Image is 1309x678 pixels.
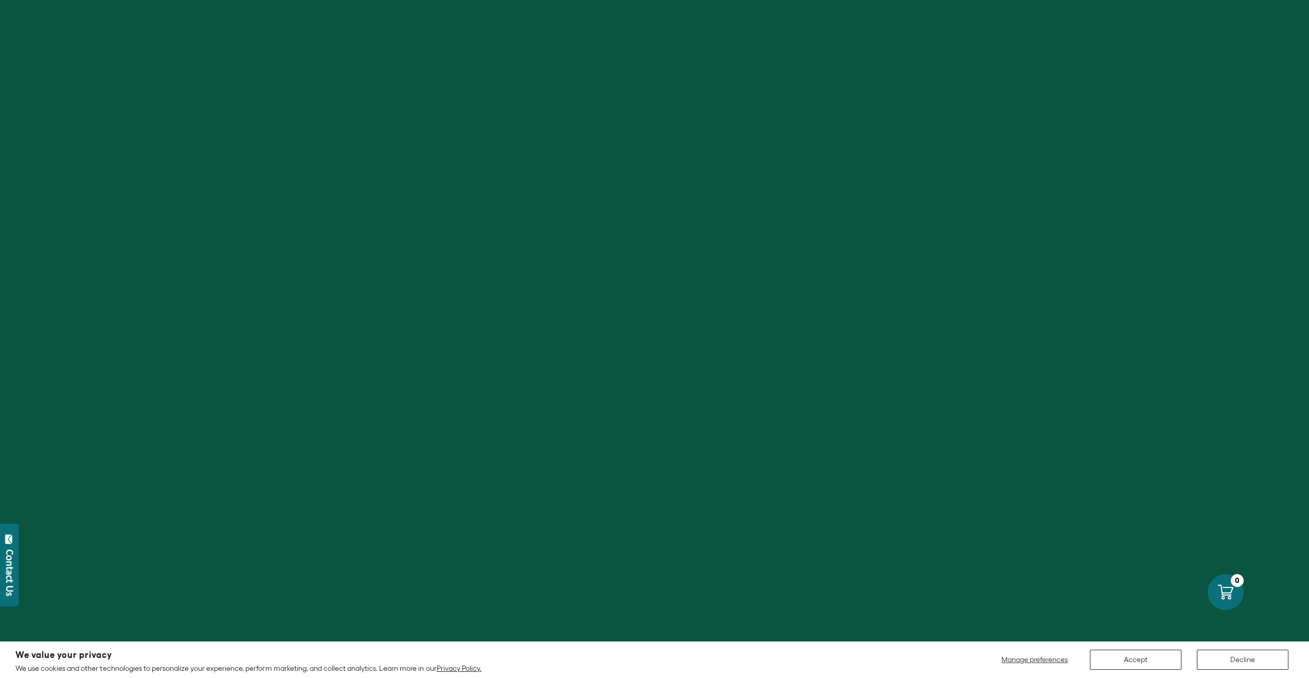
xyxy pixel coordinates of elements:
span: Manage preferences [1001,655,1068,664]
p: We use cookies and other technologies to personalize your experience, perform marketing, and coll... [15,664,481,673]
button: Accept [1090,650,1181,670]
button: Manage preferences [995,650,1074,670]
div: Contact Us [5,549,15,596]
a: Privacy Policy. [437,664,481,672]
div: 0 [1231,574,1244,587]
h2: We value your privacy [15,651,481,659]
button: Decline [1197,650,1288,670]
